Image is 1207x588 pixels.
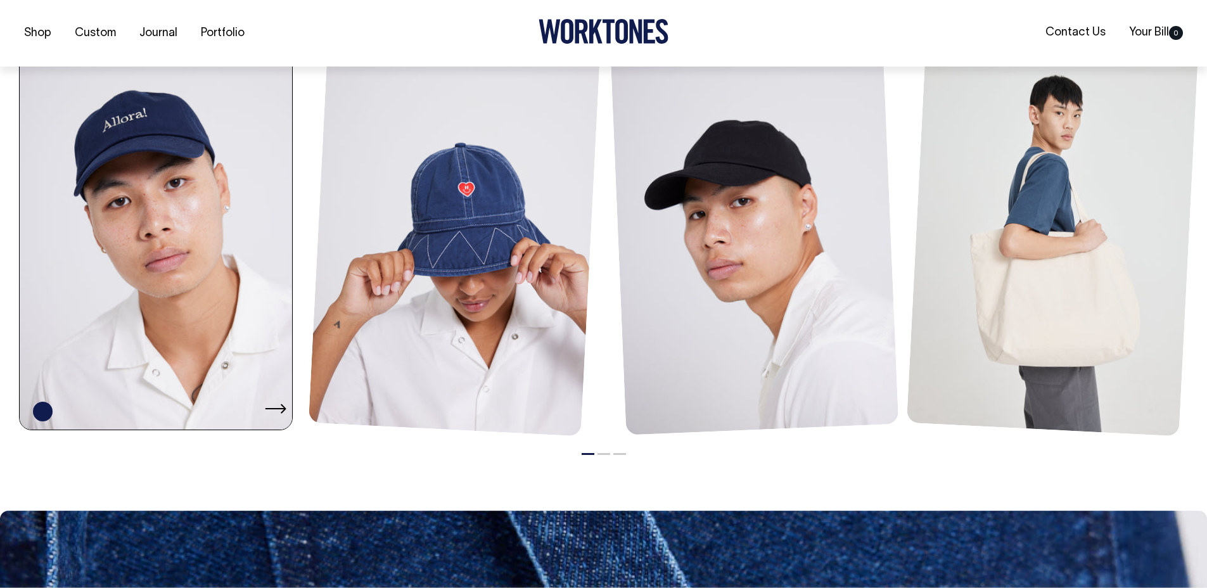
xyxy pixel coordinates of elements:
a: Portfolio [196,23,250,44]
a: Journal [134,23,182,44]
img: indigo [309,14,601,436]
a: Contact Us [1040,22,1111,43]
a: Shop [19,23,56,44]
img: black [610,15,898,435]
a: Your Bill0 [1124,22,1188,43]
img: natural [907,14,1199,436]
button: 3 of 3 [613,453,626,455]
span: 0 [1169,26,1183,40]
button: 2 of 3 [597,453,610,455]
a: Custom [70,23,121,44]
button: 1 of 3 [582,453,594,455]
